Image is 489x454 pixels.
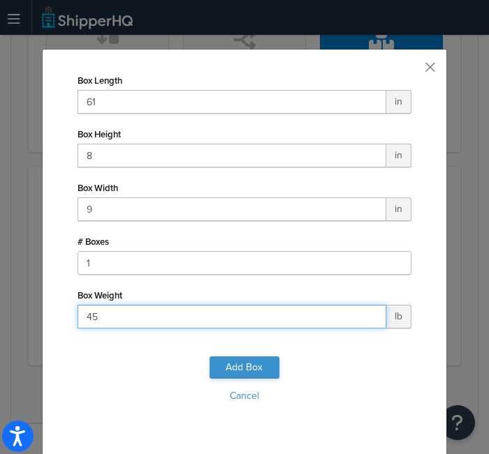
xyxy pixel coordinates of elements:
span: in [386,197,411,221]
label: Box Length [78,75,122,86]
button: Add Box [210,356,279,379]
span: in [386,90,411,114]
button: Cancel [78,386,411,407]
label: # Boxes [78,236,109,247]
span: in [386,144,411,167]
label: Box Weight [78,290,122,301]
label: Box Height [78,129,121,139]
span: lb [386,305,411,328]
label: Box Width [78,183,118,193]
